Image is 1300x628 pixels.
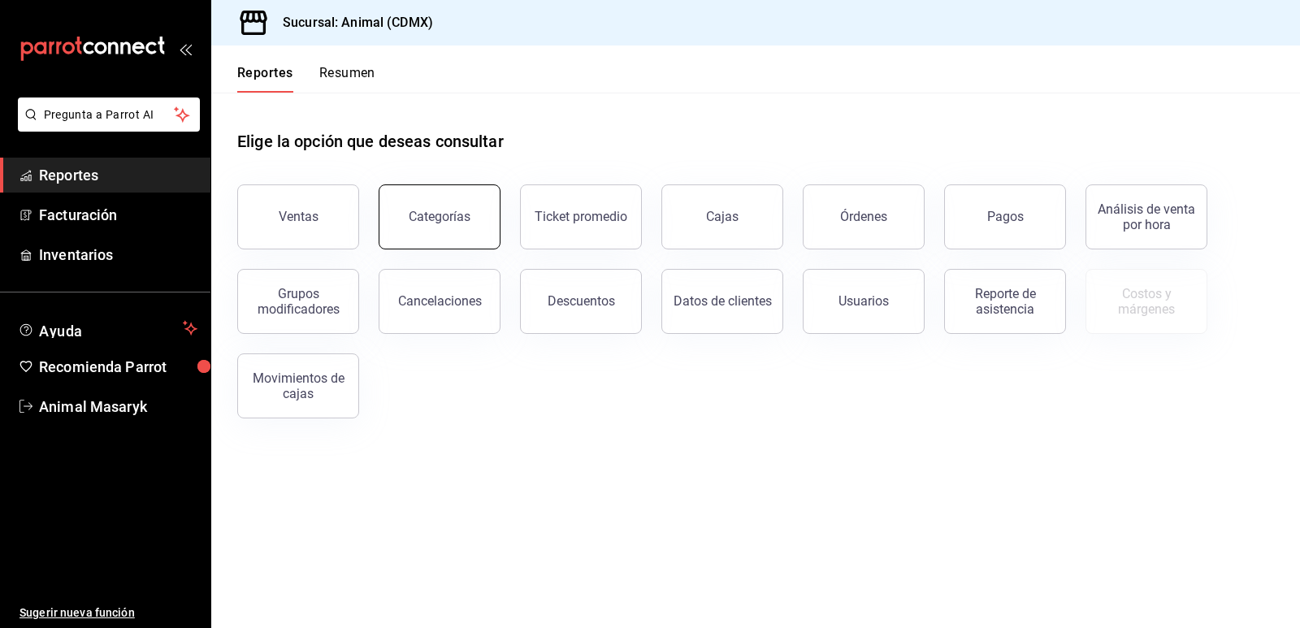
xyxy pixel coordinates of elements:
button: Pregunta a Parrot AI [18,97,200,132]
div: Costos y márgenes [1096,286,1197,317]
div: Descuentos [548,293,615,309]
div: Movimientos de cajas [248,370,349,401]
button: Usuarios [803,269,925,334]
button: Categorías [379,184,500,249]
div: Análisis de venta por hora [1096,201,1197,232]
button: Análisis de venta por hora [1085,184,1207,249]
span: Facturación [39,204,197,226]
a: Cajas [661,184,783,249]
div: Ticket promedio [535,209,627,224]
div: Datos de clientes [674,293,772,309]
div: Órdenes [840,209,887,224]
div: Categorías [409,209,470,224]
button: Grupos modificadores [237,269,359,334]
a: Pregunta a Parrot AI [11,118,200,135]
button: Datos de clientes [661,269,783,334]
button: Reportes [237,65,293,93]
div: Pagos [987,209,1024,224]
span: Recomienda Parrot [39,356,197,378]
button: Ventas [237,184,359,249]
div: Cancelaciones [398,293,482,309]
button: open_drawer_menu [179,42,192,55]
button: Órdenes [803,184,925,249]
button: Cancelaciones [379,269,500,334]
span: Inventarios [39,244,197,266]
span: Ayuda [39,318,176,338]
div: Grupos modificadores [248,286,349,317]
span: Sugerir nueva función [19,604,197,622]
div: Reporte de asistencia [955,286,1055,317]
div: Ventas [279,209,318,224]
span: Animal Masaryk [39,396,197,418]
h1: Elige la opción que deseas consultar [237,129,504,154]
span: Pregunta a Parrot AI [44,106,175,123]
button: Movimientos de cajas [237,353,359,418]
div: navigation tabs [237,65,375,93]
h3: Sucursal: Animal (CDMX) [270,13,433,32]
button: Contrata inventarios para ver este reporte [1085,269,1207,334]
div: Cajas [706,207,739,227]
button: Descuentos [520,269,642,334]
button: Pagos [944,184,1066,249]
div: Usuarios [838,293,889,309]
span: Reportes [39,164,197,186]
button: Resumen [319,65,375,93]
button: Reporte de asistencia [944,269,1066,334]
button: Ticket promedio [520,184,642,249]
